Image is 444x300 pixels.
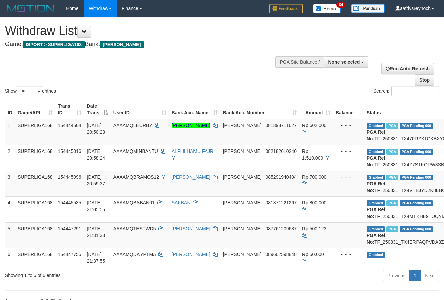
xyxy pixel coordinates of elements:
[15,145,55,171] td: SUPERLIGA168
[336,122,361,129] div: - - -
[381,63,434,74] a: Run Auto-Refresh
[367,123,385,129] span: Grabbed
[400,226,433,232] span: PGA Pending
[5,86,56,96] label: Show entries
[58,148,81,154] span: 154445016
[15,100,55,119] th: Game/API: activate to sort column ascending
[5,196,15,222] td: 4
[386,200,398,206] span: Marked by aafheankoy
[367,155,387,167] b: PGA Ref. No:
[367,200,385,206] span: Grabbed
[386,226,398,232] span: Marked by aafmaleo
[302,226,326,231] span: Rp 500.123
[113,174,159,180] span: AAAAMQBRAMOS12
[275,56,324,68] div: PGA Site Balance /
[313,4,341,13] img: Button%20Memo.svg
[169,100,220,119] th: Bank Acc. Name: activate to sort column ascending
[58,226,81,231] span: 154447291
[336,199,361,206] div: - - -
[172,123,210,128] a: [PERSON_NAME]
[87,123,105,135] span: [DATE] 20:50:23
[421,270,439,281] a: Next
[409,270,421,281] a: 1
[5,171,15,196] td: 3
[333,100,364,119] th: Balance
[55,100,84,119] th: Trans ID: activate to sort column ascending
[172,226,210,231] a: [PERSON_NAME]
[5,24,289,38] h1: Withdraw List
[266,123,297,128] span: Copy 081398711627 to clipboard
[15,248,55,267] td: SUPERLIGA168
[58,200,81,205] span: 154445535
[172,252,210,257] a: [PERSON_NAME]
[172,148,215,154] a: ALFI ILHAMU FAJRI
[223,252,262,257] span: [PERSON_NAME]
[223,174,262,180] span: [PERSON_NAME]
[5,3,56,13] img: MOTION_logo.png
[58,252,81,257] span: 154447755
[5,145,15,171] td: 2
[5,222,15,248] td: 5
[302,200,326,205] span: Rp 800.000
[113,123,152,128] span: AAAAMQLEURBY
[351,4,385,13] img: panduan.png
[5,269,180,279] div: Showing 1 to 6 of 6 entries
[15,196,55,222] td: SUPERLIGA168
[113,200,155,205] span: AAAAMQBABAN01
[172,174,210,180] a: [PERSON_NAME]
[386,175,398,180] span: Marked by aafheankoy
[269,4,303,13] img: Feedback.jpg
[266,148,297,154] span: Copy 082182610240 to clipboard
[328,59,360,65] span: None selected
[367,207,387,219] b: PGA Ref. No:
[111,100,169,119] th: User ID: activate to sort column ascending
[58,123,81,128] span: 154444504
[15,171,55,196] td: SUPERLIGA168
[415,74,434,86] a: Stop
[391,86,439,96] input: Search:
[87,174,105,186] span: [DATE] 20:59:37
[172,200,191,205] a: SAKBAN
[15,119,55,145] td: SUPERLIGA168
[223,148,262,154] span: [PERSON_NAME]
[113,252,156,257] span: AAAAMQDKYPTMA
[367,252,385,258] span: Grabbed
[373,86,439,96] label: Search:
[223,200,262,205] span: [PERSON_NAME]
[5,100,15,119] th: ID
[302,174,326,180] span: Rp 700.000
[266,200,297,205] span: Copy 081371221267 to clipboard
[113,226,156,231] span: AAAAMQTESTWD5
[17,86,42,96] select: Showentries
[87,252,105,264] span: [DATE] 21:37:55
[15,222,55,248] td: SUPERLIGA168
[223,226,262,231] span: [PERSON_NAME]
[266,252,297,257] span: Copy 089602598848 to clipboard
[299,100,333,119] th: Amount: activate to sort column ascending
[367,175,385,180] span: Grabbed
[400,200,433,206] span: PGA Pending
[383,270,410,281] a: Previous
[5,248,15,267] td: 6
[367,149,385,155] span: Grabbed
[400,123,433,129] span: PGA Pending
[386,149,398,155] span: Marked by aafheankoy
[87,148,105,161] span: [DATE] 20:58:24
[336,148,361,155] div: - - -
[266,226,297,231] span: Copy 087761209687 to clipboard
[266,174,297,180] span: Copy 085291940404 to clipboard
[400,175,433,180] span: PGA Pending
[58,174,81,180] span: 154445096
[302,123,326,128] span: Rp 602.000
[302,148,323,161] span: Rp 1.510.000
[367,129,387,141] b: PGA Ref. No:
[336,174,361,180] div: - - -
[220,100,299,119] th: Bank Acc. Number: activate to sort column ascending
[367,233,387,245] b: PGA Ref. No:
[100,41,143,48] span: [PERSON_NAME]
[336,251,361,258] div: - - -
[386,123,398,129] span: Marked by aafounsreynich
[302,252,324,257] span: Rp 50.000
[5,119,15,145] td: 1
[367,226,385,232] span: Grabbed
